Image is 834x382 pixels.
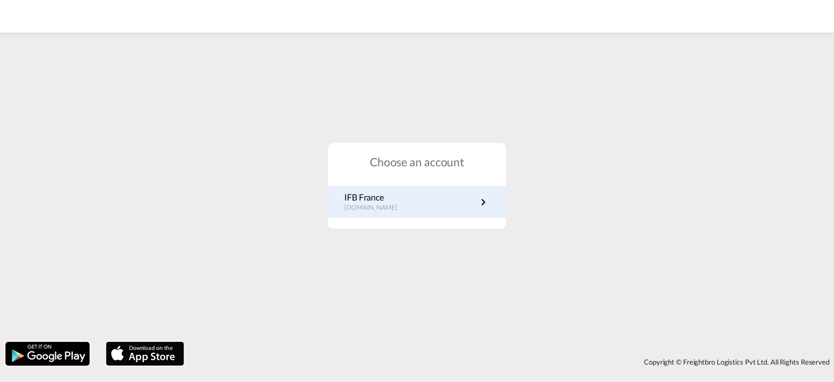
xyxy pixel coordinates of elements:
[344,191,490,212] a: IFB France[DOMAIN_NAME]
[105,341,185,367] img: apple.png
[344,191,408,203] p: IFB France
[4,341,91,367] img: google.png
[477,196,490,209] md-icon: icon-chevron-right
[344,203,408,212] p: [DOMAIN_NAME]
[328,154,506,170] h1: Choose an account
[189,353,834,371] div: Copyright © Freightbro Logistics Pvt Ltd. All Rights Reserved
